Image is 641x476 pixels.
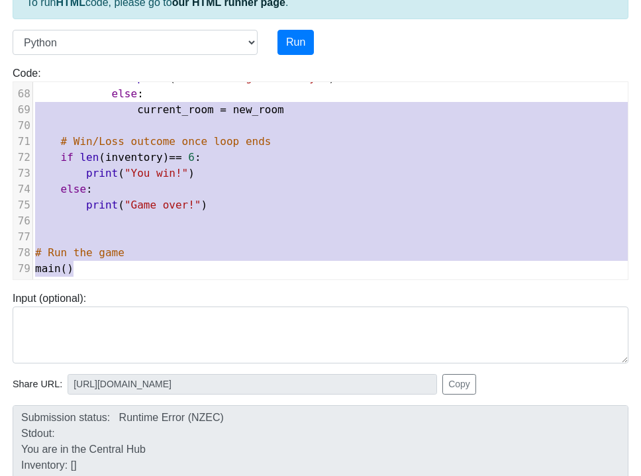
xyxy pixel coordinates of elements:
[220,103,226,116] span: =
[35,87,144,100] span: :
[35,262,74,275] span: ()
[86,167,118,179] span: print
[13,377,62,392] span: Share URL:
[79,151,99,164] span: len
[13,166,32,181] div: 73
[169,151,181,164] span: ==
[86,199,118,211] span: print
[68,374,437,395] input: No share available yet
[13,134,32,150] div: 71
[35,167,195,179] span: ( )
[61,183,87,195] span: else
[13,102,32,118] div: 69
[233,103,284,116] span: new_room
[13,229,32,245] div: 77
[13,150,32,166] div: 72
[35,262,61,275] span: main
[13,245,32,261] div: 78
[61,135,271,148] span: # Win/Loss outcome once loop ends
[35,183,93,195] span: :
[277,30,314,55] button: Run
[61,151,74,164] span: if
[105,151,163,164] span: inventory
[3,66,638,280] div: Code:
[137,103,214,116] span: current_room
[188,151,195,164] span: 6
[124,167,188,179] span: "You win!"
[3,291,638,363] div: Input (optional):
[13,197,32,213] div: 75
[442,374,476,395] button: Copy
[13,86,32,102] div: 68
[35,246,124,259] span: # Run the game
[35,199,207,211] span: ( )
[13,261,32,277] div: 79
[112,87,138,100] span: else
[124,199,201,211] span: "Game over!"
[13,213,32,229] div: 76
[13,118,32,134] div: 70
[35,151,201,164] span: ( ) :
[13,181,32,197] div: 74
